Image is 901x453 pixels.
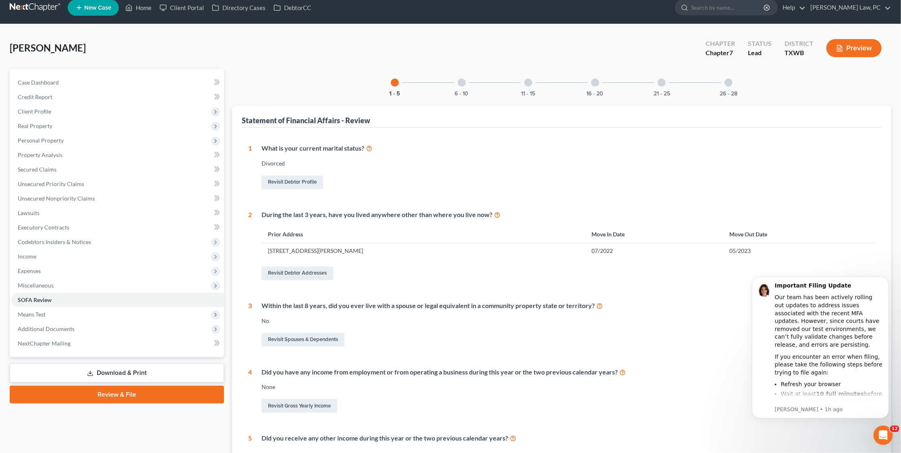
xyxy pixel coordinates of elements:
[262,301,875,310] div: Within the last 8 years, did you ever live with a spouse or legal equivalent in a community prope...
[521,91,536,97] button: 11 - 15
[262,267,333,280] a: Revisit Debtor Addresses
[262,399,337,413] a: Revisit Gross Yearly Income
[654,91,670,97] button: 21 - 25
[156,0,208,15] a: Client Portal
[585,225,723,243] th: Move In Date
[18,108,51,115] span: Client Profile
[18,122,52,129] span: Real Property
[740,267,901,449] iframe: Intercom notifications message
[18,340,71,347] span: NextChapter Mailing
[11,206,224,220] a: Lawsuits
[18,282,54,289] span: Miscellaneous
[242,116,370,125] div: Statement of Financial Affairs - Review
[262,144,875,153] div: What is your current marital status?
[11,75,224,90] a: Case Dashboard
[723,243,875,259] td: 05/2023
[18,253,36,260] span: Income
[18,311,46,318] span: Means Test
[18,195,95,202] span: Unsecured Nonpriority Claims
[785,48,814,58] div: TXWB
[706,48,735,58] div: Chapter
[262,317,875,325] div: No
[18,151,62,158] span: Property Analysis
[121,0,156,15] a: Home
[587,91,604,97] button: 16 - 20
[874,426,893,445] iframe: Intercom live chat
[11,293,224,307] a: SOFA Review
[748,48,772,58] div: Lead
[390,91,401,97] button: 1 - 5
[262,243,585,259] td: [STREET_ADDRESS][PERSON_NAME]
[262,210,875,219] div: During the last 3 years, have you lived anywhere other than where you live now?
[11,162,224,177] a: Secured Claims
[11,336,224,351] a: NextChapter Mailing
[18,137,64,144] span: Personal Property
[18,267,41,274] span: Expenses
[262,383,875,391] div: None
[890,426,899,432] span: 12
[11,191,224,206] a: Unsecured Nonpriority Claims
[262,333,345,347] a: Revisit Spouses & Dependents
[723,225,875,243] th: Move Out Date
[18,325,75,332] span: Additional Documents
[11,177,224,191] a: Unsecured Priority Claims
[585,243,723,259] td: 07/2022
[18,180,84,187] span: Unsecured Priority Claims
[84,5,111,11] span: New Case
[11,220,224,235] a: Executory Contracts
[18,224,69,231] span: Executory Contracts
[10,364,224,383] a: Download & Print
[11,90,224,104] a: Credit Report
[706,39,735,48] div: Chapter
[10,386,224,403] a: Review & File
[455,91,469,97] button: 6 - 10
[10,42,86,54] span: [PERSON_NAME]
[826,39,882,57] button: Preview
[248,210,252,282] div: 2
[248,368,252,415] div: 4
[806,0,891,15] a: [PERSON_NAME] Law, PC
[18,93,52,100] span: Credit Report
[11,148,224,162] a: Property Analysis
[248,301,252,348] div: 3
[208,0,270,15] a: Directory Cases
[720,91,737,97] button: 26 - 28
[270,0,315,15] a: DebtorCC
[18,209,39,216] span: Lawsuits
[262,159,875,168] div: Divorced
[18,238,91,245] span: Codebtors Insiders & Notices
[18,79,59,86] span: Case Dashboard
[262,176,323,189] a: Revisit Debtor Profile
[262,368,875,377] div: Did you have any income from employment or from operating a business during this year or the two ...
[729,49,733,56] span: 7
[785,39,814,48] div: District
[748,39,772,48] div: Status
[18,296,52,303] span: SOFA Review
[779,0,806,15] a: Help
[262,225,585,243] th: Prior Address
[262,434,875,443] div: Did you receive any other income during this year or the two previous calendar years?
[248,144,252,191] div: 1
[18,166,56,173] span: Secured Claims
